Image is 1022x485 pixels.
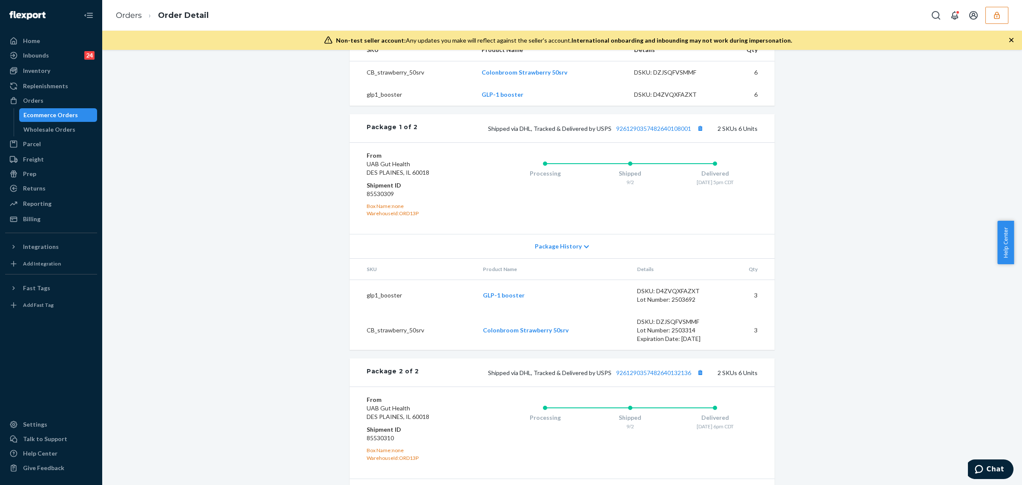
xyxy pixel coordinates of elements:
a: Orders [5,94,97,107]
th: Product Name [476,259,630,280]
th: SKU [350,259,476,280]
div: Add Integration [23,260,61,267]
div: 2 SKUs 6 Units [418,123,758,134]
a: Parcel [5,137,97,151]
dt: Shipment ID [367,425,468,434]
button: Open notifications [946,7,963,24]
div: Box Name: none [367,202,468,210]
th: Details [630,259,724,280]
a: 9261290357482640108001 [616,125,691,132]
div: WarehouseId: ORD13P [367,454,468,462]
div: Returns [23,184,46,193]
td: 3 [723,311,775,350]
a: Order Detail [158,11,209,20]
td: 6 [721,61,775,84]
button: Give Feedback [5,461,97,475]
div: [DATE] 5pm CDT [672,179,758,186]
span: UAB Gut Health DES PLAINES, IL 60018 [367,404,429,420]
td: 6 [721,84,775,106]
th: Qty [721,39,775,61]
div: Box Name: none [367,447,468,454]
span: Shipped via DHL, Tracked & Delivered by USPS [488,125,706,132]
div: DSKU: DZJSQFVSMMF [637,318,717,326]
a: Returns [5,182,97,195]
a: Wholesale Orders [19,123,98,136]
button: Help Center [997,221,1014,264]
button: Talk to Support [5,432,97,446]
div: Inventory [23,66,50,75]
a: Colonbroom Strawberry 50srv [482,69,567,76]
th: Details [627,39,721,61]
a: Orders [116,11,142,20]
button: Copy tracking number [695,367,706,378]
div: Integrations [23,242,59,251]
div: Package 2 of 2 [367,367,419,378]
div: Delivered [672,169,758,178]
dd: 85530310 [367,434,468,442]
a: 9261290357482640132136 [616,369,691,376]
div: Talk to Support [23,435,67,443]
div: DSKU: DZJSQFVSMMF [634,68,714,77]
div: 9/2 [588,179,673,186]
a: Prep [5,167,97,181]
td: glp1_booster [350,84,475,106]
a: Freight [5,153,97,166]
div: Reporting [23,199,52,208]
div: Give Feedback [23,464,64,472]
img: Flexport logo [9,11,46,20]
div: Shipped [588,169,673,178]
div: DSKU: D4ZVQXFAZXT [634,90,714,99]
div: Help Center [23,449,57,458]
div: DSKU: D4ZVQXFAZXT [637,287,717,295]
div: Orders [23,96,43,105]
a: GLP-1 booster [482,91,523,98]
div: [DATE] 6pm CDT [672,423,758,430]
a: GLP-1 booster [483,292,525,299]
a: Replenishments [5,79,97,93]
div: Prep [23,170,36,178]
a: Ecommerce Orders [19,108,98,122]
div: Home [23,37,40,45]
td: CB_strawberry_50srv [350,311,476,350]
div: WarehouseId: ORD13P [367,210,468,217]
div: Shipped [588,413,673,422]
div: Delivered [672,413,758,422]
div: Add Fast Tag [23,301,54,309]
span: International onboarding and inbounding may not work during impersonation. [571,37,792,44]
a: Home [5,34,97,48]
th: SKU [350,39,475,61]
a: Inbounds24 [5,49,97,62]
div: 9/2 [588,423,673,430]
div: Fast Tags [23,284,50,292]
div: Processing [502,413,588,422]
span: Shipped via DHL, Tracked & Delivered by USPS [488,369,706,376]
span: Non-test seller account: [336,37,406,44]
td: 3 [723,280,775,311]
div: Any updates you make will reflect against the seller's account. [336,36,792,45]
div: Replenishments [23,82,68,90]
a: Settings [5,418,97,431]
iframe: Opens a widget where you can chat to one of our agents [968,459,1013,481]
div: Lot Number: 2503692 [637,295,717,304]
td: CB_strawberry_50srv [350,61,475,84]
dt: From [367,396,468,404]
span: Package History [535,242,582,251]
button: Integrations [5,240,97,254]
div: Processing [502,169,588,178]
dt: From [367,151,468,160]
div: Billing [23,215,40,223]
button: Fast Tags [5,281,97,295]
button: Open account menu [965,7,982,24]
div: Wholesale Orders [23,125,75,134]
dd: 85530309 [367,190,468,198]
a: Colonbroom Strawberry 50srv [483,326,568,334]
th: Product Name [475,39,627,61]
div: Lot Number: 2503314 [637,326,717,335]
a: Add Fast Tag [5,298,97,312]
ol: breadcrumbs [109,3,215,28]
a: Inventory [5,64,97,78]
td: glp1_booster [350,280,476,311]
div: Inbounds [23,51,49,60]
button: Copy tracking number [695,123,706,134]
